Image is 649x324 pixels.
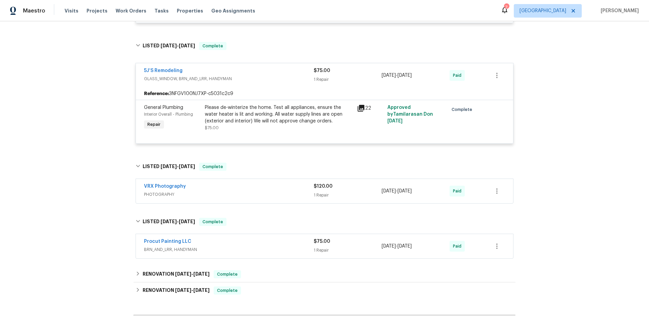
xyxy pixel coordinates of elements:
span: [DATE] [398,244,412,249]
span: [DATE] [382,73,396,78]
span: - [382,188,412,194]
b: Reference: [144,90,169,97]
span: Properties [177,7,203,14]
span: [DATE] [398,73,412,78]
div: RENOVATION [DATE]-[DATE]Complete [134,266,515,282]
span: $75.00 [205,126,219,130]
span: $75.00 [314,239,330,244]
span: Maestro [23,7,45,14]
span: Geo Assignments [211,7,255,14]
span: $120.00 [314,184,333,189]
span: [DATE] [398,189,412,193]
span: [DATE] [161,219,177,224]
div: RENOVATION [DATE]-[DATE]Complete [134,282,515,299]
span: Complete [200,163,226,170]
span: [PERSON_NAME] [598,7,639,14]
span: [DATE] [161,43,177,48]
div: 1 Repair [314,192,382,199]
span: PHOTOGRAPHY [144,191,314,198]
div: 7 [504,4,509,11]
span: - [382,72,412,79]
a: Procut Painting LLC [144,239,191,244]
a: 5J’S Remodeling [144,68,183,73]
span: Paid [453,188,464,194]
span: - [382,243,412,250]
span: Paid [453,243,464,250]
span: [DATE] [387,119,403,123]
div: LISTED [DATE]-[DATE]Complete [134,156,515,178]
span: [DATE] [179,219,195,224]
span: [DATE] [193,272,210,276]
span: - [175,272,210,276]
span: [DATE] [175,272,191,276]
div: Please de-winterize the home. Test all appliances, ensure the water heater is lit and working. Al... [205,104,353,124]
span: [DATE] [175,288,191,293]
span: [DATE] [161,164,177,169]
span: General Plumbing [144,105,183,110]
span: Interior Overall - Plumbing [144,112,193,116]
a: VRX Photography [144,184,186,189]
span: - [161,219,195,224]
div: 22 [357,104,383,112]
span: [DATE] [193,288,210,293]
span: Repair [145,121,163,128]
div: 3NFGV100NJ7XP-c5031c2c9 [136,88,513,100]
span: - [161,164,195,169]
span: Paid [453,72,464,79]
h6: RENOVATION [143,270,210,278]
span: [DATE] [382,244,396,249]
span: Complete [200,218,226,225]
span: Projects [87,7,107,14]
span: [DATE] [382,189,396,193]
h6: RENOVATION [143,286,210,295]
span: Complete [214,287,240,294]
h6: LISTED [143,42,195,50]
span: GLASS_WINDOW, BRN_AND_LRR, HANDYMAN [144,75,314,82]
span: Complete [214,271,240,278]
div: 1 Repair [314,76,382,83]
span: Complete [200,43,226,49]
span: Tasks [154,8,169,13]
span: - [175,288,210,293]
div: 1 Repair [314,247,382,254]
h6: LISTED [143,163,195,171]
div: LISTED [DATE]-[DATE]Complete [134,35,515,57]
div: LISTED [DATE]-[DATE]Complete [134,211,515,233]
span: Work Orders [116,7,146,14]
span: $75.00 [314,68,330,73]
span: Approved by Tamilarasan D on [387,105,433,123]
span: [DATE] [179,164,195,169]
h6: LISTED [143,218,195,226]
span: [DATE] [179,43,195,48]
span: - [161,43,195,48]
span: Visits [65,7,78,14]
span: BRN_AND_LRR, HANDYMAN [144,246,314,253]
span: [GEOGRAPHIC_DATA] [520,7,566,14]
span: Complete [452,106,475,113]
